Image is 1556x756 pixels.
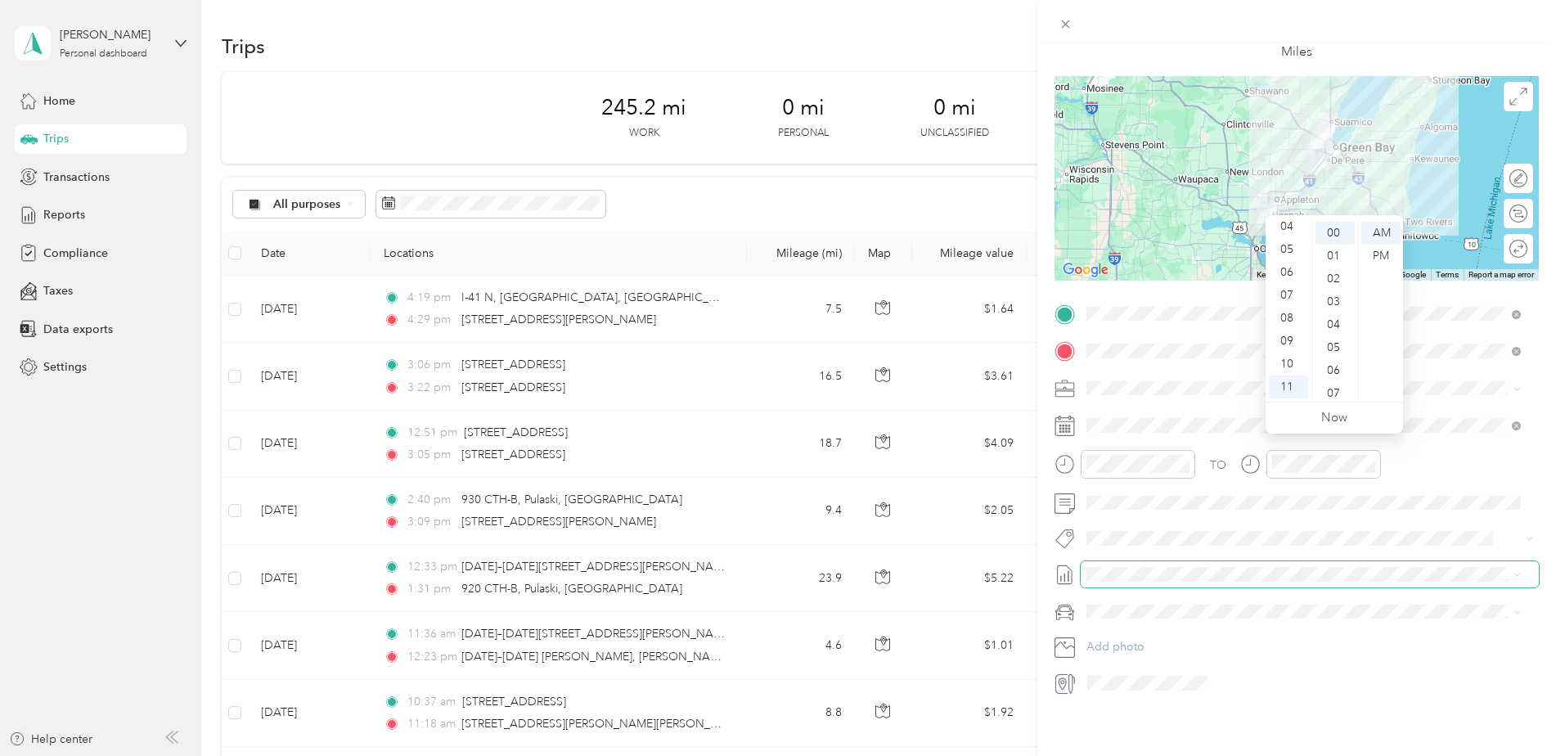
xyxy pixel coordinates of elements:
[1315,359,1355,382] div: 06
[1059,259,1113,281] img: Google
[1269,215,1308,238] div: 04
[1210,457,1226,474] div: TO
[1269,284,1308,307] div: 07
[1269,376,1308,398] div: 11
[1269,238,1308,261] div: 05
[1315,382,1355,405] div: 07
[1257,269,1327,281] button: Keyboard shortcuts
[1436,270,1459,279] a: Terms (opens in new tab)
[1269,307,1308,330] div: 08
[1361,222,1401,245] div: AM
[1361,245,1401,268] div: PM
[1269,261,1308,284] div: 06
[1081,636,1539,659] button: Add photo
[1315,290,1355,313] div: 03
[1315,268,1355,290] div: 02
[1269,353,1308,376] div: 10
[1315,313,1355,336] div: 04
[1059,259,1113,281] a: Open this area in Google Maps (opens a new window)
[1269,330,1308,353] div: 09
[1315,245,1355,268] div: 01
[1464,664,1556,756] iframe: Everlance-gr Chat Button Frame
[1315,222,1355,245] div: 00
[1281,42,1312,62] p: Miles
[1321,410,1347,425] a: Now
[1315,336,1355,359] div: 05
[1468,270,1534,279] a: Report a map error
